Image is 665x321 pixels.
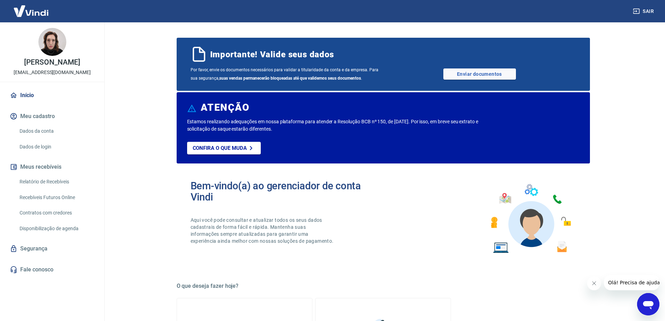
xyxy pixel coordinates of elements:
a: Recebíveis Futuros Online [17,190,96,205]
p: Confira o que muda [193,145,247,151]
span: Olá! Precisa de ajuda? [4,5,59,10]
a: Contratos com credores [17,206,96,220]
h6: ATENÇÃO [201,104,249,111]
p: Estamos realizando adequações em nossa plataforma para atender a Resolução BCB nº 150, de [DATE].... [187,118,501,133]
a: Dados da conta [17,124,96,138]
img: Vindi [8,0,54,22]
a: Relatório de Recebíveis [17,175,96,189]
p: Aqui você pode consultar e atualizar todos os seus dados cadastrais de forma fácil e rápida. Mant... [191,217,335,245]
a: Enviar documentos [443,68,516,80]
img: e0537524-94d9-4689-8de7-972a5282db3c.jpeg [38,28,66,56]
p: [EMAIL_ADDRESS][DOMAIN_NAME] [14,69,91,76]
iframe: Botão para abrir a janela de mensagens [637,293,659,315]
a: Disponibilização de agenda [17,221,96,236]
img: Imagem de um avatar masculino com diversos icones exemplificando as funcionalidades do gerenciado... [485,180,576,257]
button: Meu cadastro [8,109,96,124]
h2: Bem-vindo(a) ao gerenciador de conta Vindi [191,180,383,203]
iframe: Mensagem da empresa [604,275,659,290]
a: Confira o que muda [187,142,261,154]
a: Segurança [8,241,96,256]
a: Fale conosco [8,262,96,277]
button: Meus recebíveis [8,159,96,175]
a: Início [8,88,96,103]
a: Dados de login [17,140,96,154]
p: [PERSON_NAME] [24,59,80,66]
span: Importante! Valide seus dados [210,49,334,60]
b: suas vendas permanecerão bloqueadas até que validemos seus documentos [219,76,361,81]
iframe: Fechar mensagem [587,276,601,290]
span: Por favor, envie os documentos necessários para validar a titularidade da conta e da empresa. Par... [191,66,383,82]
h5: O que deseja fazer hoje? [177,283,590,290]
button: Sair [631,5,657,18]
